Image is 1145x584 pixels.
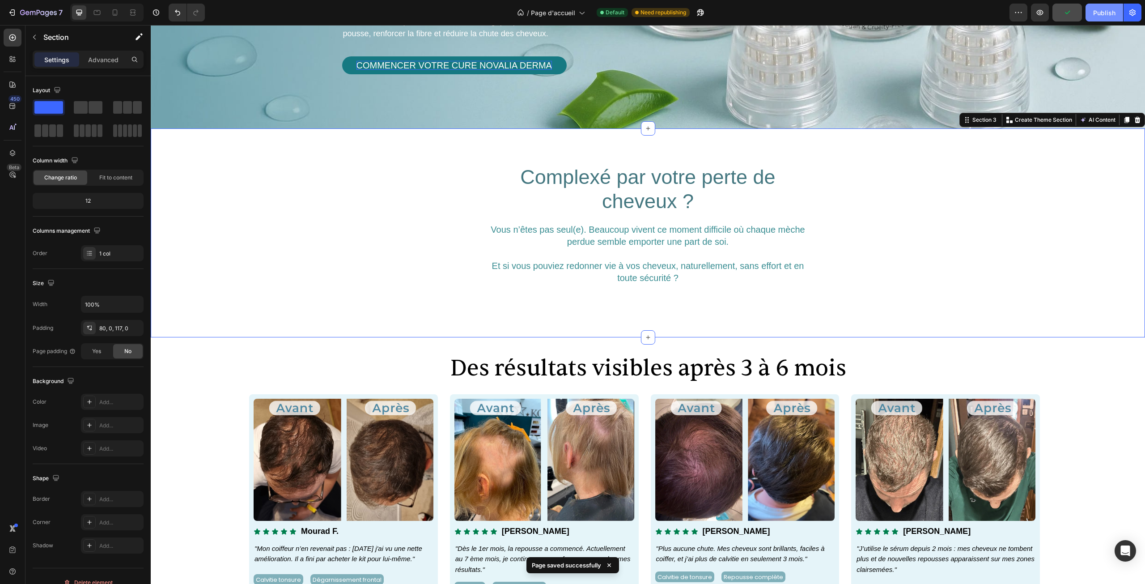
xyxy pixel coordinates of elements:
p: Create Theme Section [864,91,921,99]
div: Layout [33,85,63,97]
img: gempages_572582907231601888-0a0c507b-543e-40cf-849d-b29aed90e0f3.png [705,374,885,496]
span: No [124,347,131,355]
strong: Mourad F. [150,502,188,511]
span: "Mon coiffeur n’en revenait pas : [DATE] j'ai vu une nette amélioration. Il a fini par acheter le... [104,520,271,537]
div: Width [33,300,47,308]
h2: Des résultats visibles après 3 à 6 mois [89,330,905,356]
div: Column width [33,155,80,167]
p: Page saved successfully [532,561,601,570]
span: Page d'accueil [531,8,575,17]
img: gempages_572582907231601888-d07674ae-1675-4bf6-af09-52ed2f647844.png [304,374,483,496]
strong: [PERSON_NAME] [552,502,619,511]
iframe: Design area [151,25,1145,584]
span: Fit to content [99,174,132,182]
div: Add... [99,398,141,406]
span: Calvitie tonsure [105,550,150,559]
div: Beta [7,164,21,171]
input: Auto [81,296,143,312]
button: Publish [1086,4,1123,21]
button: 7 [4,4,67,21]
p: Settings [44,55,69,64]
span: Repousse complète [573,548,632,556]
img: gempages_572582907231601888-28396d16-0a8b-4ad1-8d76-1500b17a0c31.png [505,374,684,496]
div: Add... [99,445,141,453]
div: Background [33,375,76,388]
strong: [PERSON_NAME] [351,502,419,511]
div: Size [33,277,56,290]
span: Change ratio [44,174,77,182]
span: Repousse visible [344,558,393,567]
div: Shadow [33,541,53,550]
p: Vous n’êtes pas seul(e). Beaucoup vivent ce moment difficile où chaque mèche perdue semble emport... [338,199,657,223]
div: 450 [8,95,21,102]
p: 7 [59,7,63,18]
span: / [527,8,529,17]
span: "J’utilise le sérum depuis 2 mois : mes cheveux ne tombent plus et de nouvelles repousses apparai... [706,520,884,548]
div: Video [33,444,47,452]
a: Rich Text Editor. Editing area: main [191,31,416,49]
img: gempages_572582907231601888-bd0e6911-1123-4077-8355-69628ce9066e.png [103,374,283,496]
span: "Plus aucune chute. Mes cheveux sont brillants, faciles à coiffer, et j’ai plus de calvitie en se... [505,520,674,537]
p: Advanced [88,55,119,64]
div: Add... [99,542,141,550]
div: Add... [99,422,141,430]
span: Yes [92,347,101,355]
span: Alopécie [306,558,332,567]
div: 1 col [99,250,141,258]
div: Undo/Redo [169,4,205,21]
div: Order [33,249,47,257]
div: Border [33,495,50,503]
div: Add... [99,495,141,503]
p: Section [43,32,117,43]
span: Need republishing [640,9,686,17]
div: Section 3 [820,91,848,99]
div: Color [33,398,47,406]
div: Open Intercom Messenger [1115,540,1136,562]
span: Default [606,9,624,17]
button: AI Content [927,90,967,100]
div: Columns management [33,225,102,237]
span: "Dès le 1er mois, la repousse a commencé. Actuellement au 7 ème mois, je continue pour renforcer ... [305,520,480,548]
div: Shape [33,473,61,485]
div: Image [33,421,48,429]
span: Dégarnissement frontal [162,550,231,559]
div: Add... [99,519,141,527]
div: 80, 0, 117, 0 [99,324,141,332]
div: Corner [33,518,51,526]
strong: [PERSON_NAME] [752,502,820,511]
div: Page padding [33,347,76,355]
p: Et si vous pouviez redonner vie à vos cheveux, naturellement, sans effort et en toute sécurité ? [338,235,657,259]
span: Calvitie de tonsure [507,548,561,556]
div: Publish [1093,8,1115,17]
p: COMMENCER VOTRE CURE NOVALIA DERMA [206,36,401,45]
h2: Complexé par votre perte de cheveux ? [337,139,657,189]
div: 12 [34,195,142,207]
div: Padding [33,324,53,332]
div: Rich Text Editor. Editing area: main [206,36,401,45]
